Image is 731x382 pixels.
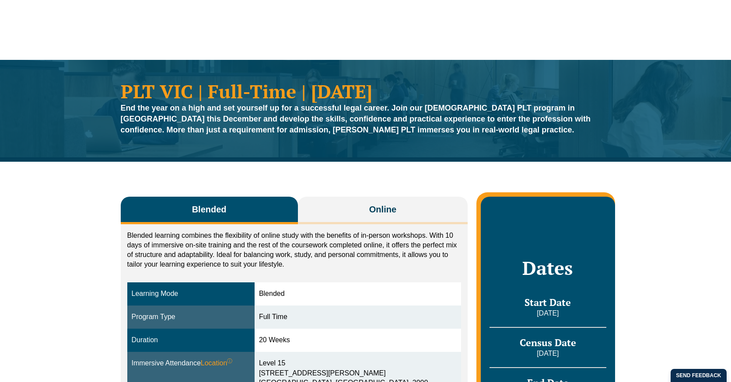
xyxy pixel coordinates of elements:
span: Blended [192,203,227,215]
div: Duration [132,335,250,345]
sup: ⓘ [227,358,232,364]
span: Online [369,203,396,215]
div: Blended [259,289,457,299]
h1: PLT VIC | Full-Time | [DATE] [121,82,611,101]
strong: End the year on a high and set yourself up for a successful legal career. Join our [DEMOGRAPHIC_D... [121,104,591,134]
h2: Dates [490,257,606,279]
p: Blended learning combines the flexibility of online study with the benefits of in-person workshop... [127,231,462,269]
div: Full Time [259,312,457,322]
div: Learning Mode [132,289,250,299]
div: Program Type [132,312,250,322]
span: Census Date [520,336,576,349]
p: [DATE] [490,349,606,358]
span: Start Date [525,296,571,309]
div: 20 Weeks [259,335,457,345]
div: Immersive Attendance [132,358,250,368]
p: [DATE] [490,309,606,318]
span: Location [201,358,233,368]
